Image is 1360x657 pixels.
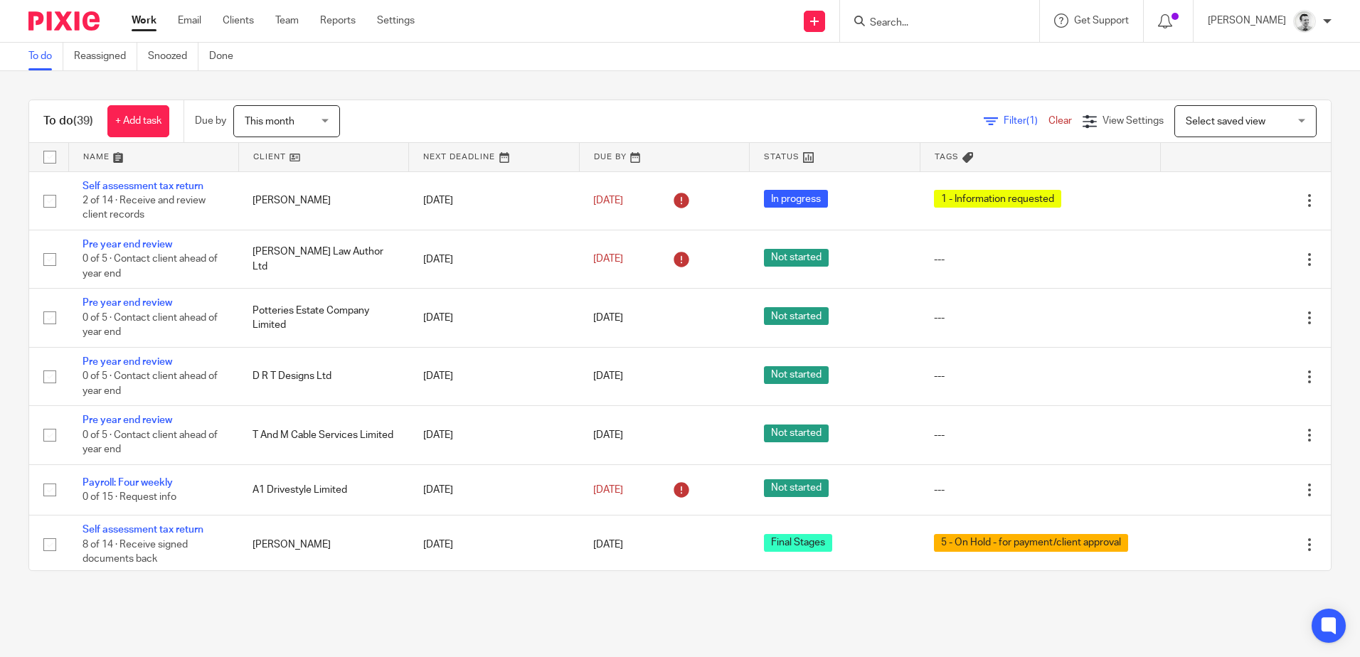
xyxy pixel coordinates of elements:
[83,525,203,535] a: Self assessment tax return
[764,366,829,384] span: Not started
[593,372,623,382] span: [DATE]
[934,534,1128,552] span: 5 - On Hold - for payment/client approval
[83,371,218,396] span: 0 of 5 · Contact client ahead of year end
[83,492,176,502] span: 0 of 15 · Request info
[593,313,623,323] span: [DATE]
[195,114,226,128] p: Due by
[1208,14,1286,28] p: [PERSON_NAME]
[83,430,218,455] span: 0 of 5 · Contact client ahead of year end
[1293,10,1316,33] img: Andy_2025.jpg
[409,347,579,405] td: [DATE]
[245,117,294,127] span: This month
[74,43,137,70] a: Reassigned
[409,289,579,347] td: [DATE]
[1074,16,1129,26] span: Get Support
[593,430,623,440] span: [DATE]
[43,114,93,129] h1: To do
[28,43,63,70] a: To do
[178,14,201,28] a: Email
[593,485,623,495] span: [DATE]
[934,252,1146,267] div: ---
[764,190,828,208] span: In progress
[593,540,623,550] span: [DATE]
[409,464,579,515] td: [DATE]
[28,11,100,31] img: Pixie
[764,307,829,325] span: Not started
[1048,116,1072,126] a: Clear
[1004,116,1048,126] span: Filter
[238,406,408,464] td: T And M Cable Services Limited
[83,181,203,191] a: Self assessment tax return
[148,43,198,70] a: Snoozed
[73,115,93,127] span: (39)
[238,464,408,515] td: A1 Drivestyle Limited
[934,311,1146,325] div: ---
[409,516,579,574] td: [DATE]
[107,105,169,137] a: + Add task
[409,171,579,230] td: [DATE]
[935,153,959,161] span: Tags
[238,289,408,347] td: Potteries Estate Company Limited
[275,14,299,28] a: Team
[593,255,623,265] span: [DATE]
[593,196,623,205] span: [DATE]
[934,369,1146,383] div: ---
[238,230,408,288] td: [PERSON_NAME] Law Author Ltd
[83,240,172,250] a: Pre year end review
[377,14,415,28] a: Settings
[83,196,206,220] span: 2 of 14 · Receive and review client records
[238,171,408,230] td: [PERSON_NAME]
[83,255,218,279] span: 0 of 5 · Contact client ahead of year end
[223,14,254,28] a: Clients
[238,516,408,574] td: [PERSON_NAME]
[409,406,579,464] td: [DATE]
[238,347,408,405] td: D R T Designs Ltd
[934,190,1061,208] span: 1 - Information requested
[1026,116,1038,126] span: (1)
[934,428,1146,442] div: ---
[1103,116,1164,126] span: View Settings
[320,14,356,28] a: Reports
[409,230,579,288] td: [DATE]
[83,357,172,367] a: Pre year end review
[132,14,156,28] a: Work
[83,478,173,488] a: Payroll: Four weekly
[764,249,829,267] span: Not started
[764,424,829,442] span: Not started
[868,17,997,30] input: Search
[83,540,188,565] span: 8 of 14 · Receive signed documents back
[934,483,1146,497] div: ---
[764,534,832,552] span: Final Stages
[1186,117,1265,127] span: Select saved view
[764,479,829,497] span: Not started
[83,313,218,338] span: 0 of 5 · Contact client ahead of year end
[83,298,172,308] a: Pre year end review
[83,415,172,425] a: Pre year end review
[209,43,244,70] a: Done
